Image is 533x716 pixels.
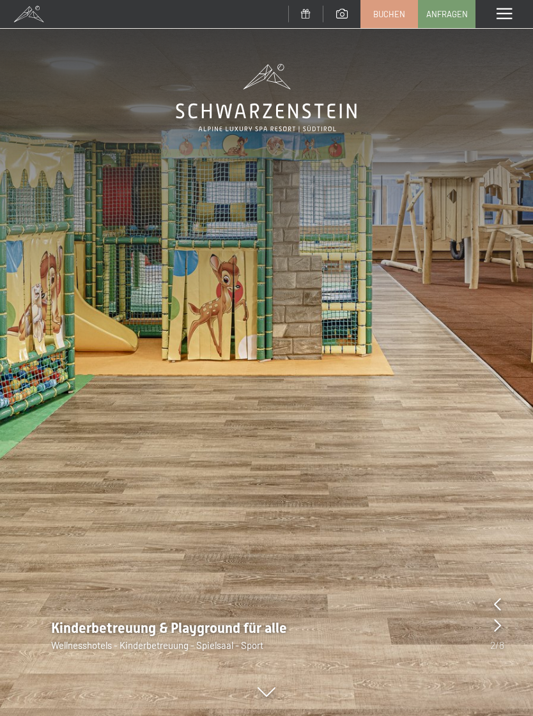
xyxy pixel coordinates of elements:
[51,620,287,636] span: Kinderbetreuung & Playground für alle
[419,1,475,27] a: Anfragen
[495,638,499,652] span: /
[426,8,468,20] span: Anfragen
[490,638,495,652] span: 2
[51,639,263,651] span: Wellnesshotels - Kinderbetreuung - Spielsaal - Sport
[361,1,417,27] a: Buchen
[499,638,504,652] span: 8
[373,8,405,20] span: Buchen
